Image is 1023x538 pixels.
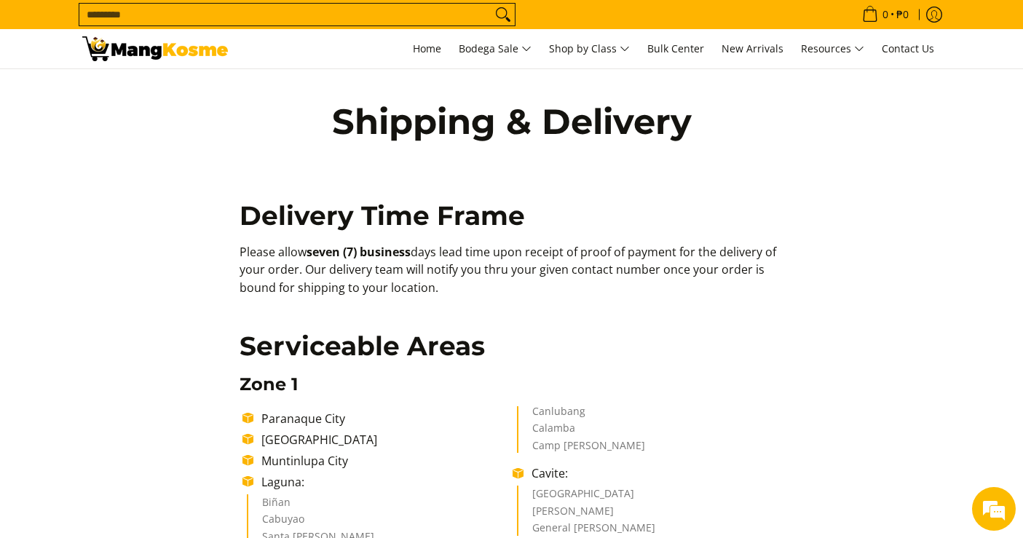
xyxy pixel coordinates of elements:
p: Please allow days lead time upon receipt of proof of payment for the delivery of your order. Our ... [240,243,783,312]
a: Bodega Sale [451,29,539,68]
span: ₱0 [894,9,911,20]
span: Shop by Class [549,40,630,58]
nav: Main Menu [242,29,941,68]
button: Search [491,4,515,25]
h1: Shipping & Delivery [301,100,723,143]
b: seven (7) business [307,244,411,260]
a: Resources [794,29,872,68]
li: Biñan [262,497,499,515]
li: [GEOGRAPHIC_DATA] [532,488,769,506]
h2: Serviceable Areas [240,330,783,363]
a: Bulk Center [640,29,711,68]
span: Bodega Sale [459,40,532,58]
li: Laguna: [254,473,513,491]
li: Muntinlupa City [254,452,513,470]
a: Shop by Class [542,29,637,68]
li: General [PERSON_NAME] [532,523,769,536]
h2: Delivery Time Frame [240,199,783,232]
li: Camp [PERSON_NAME] [532,440,769,454]
h3: Zone 1 [240,373,783,395]
li: Canlubang [532,406,769,424]
li: [PERSON_NAME] [532,506,769,523]
span: Bulk Center [647,41,704,55]
span: Paranaque City [261,411,345,427]
li: Cabuyao [262,514,499,531]
a: Contact Us [874,29,941,68]
img: Shipping &amp; Delivery Page l Mang Kosme: Home Appliances Warehouse Sale! [82,36,228,61]
span: • [858,7,913,23]
li: Calamba [532,423,769,440]
span: Resources [801,40,864,58]
span: Contact Us [882,41,934,55]
a: Home [406,29,449,68]
span: 0 [880,9,890,20]
a: New Arrivals [714,29,791,68]
span: Home [413,41,441,55]
span: New Arrivals [722,41,783,55]
li: [GEOGRAPHIC_DATA] [254,431,513,448]
li: Cavite: [524,464,783,482]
